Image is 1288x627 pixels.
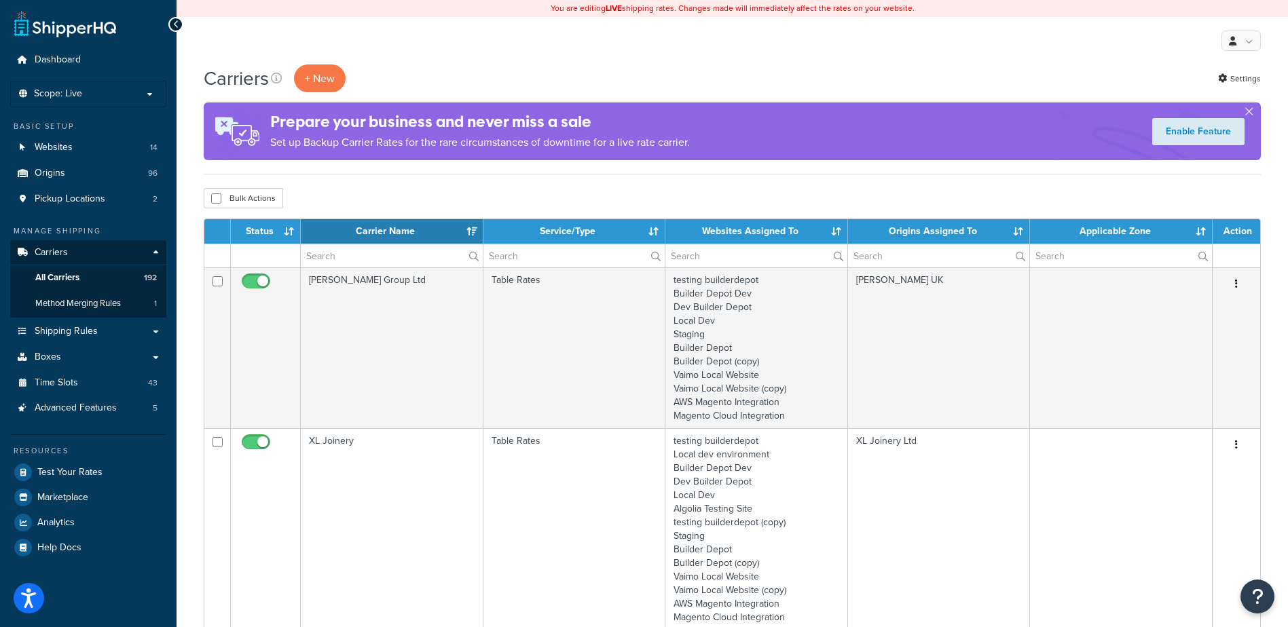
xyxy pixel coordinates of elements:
[204,65,269,92] h1: Carriers
[10,265,166,290] li: All Carriers
[10,240,166,265] a: Carriers
[153,402,158,414] span: 5
[301,219,483,244] th: Carrier Name: activate to sort column ascending
[204,102,270,160] img: ad-rules-rateshop-fe6ec290ccb7230408bd80ed9643f0289d75e0ffd9eb532fc0e269fcd187b520.png
[301,267,483,428] td: [PERSON_NAME] Group Ltd
[10,187,166,212] li: Pickup Locations
[37,517,75,529] span: Analytics
[10,291,166,316] li: Method Merging Rules
[148,377,158,389] span: 43
[154,298,157,309] span: 1
[10,460,166,484] a: Test Your Rates
[10,240,166,318] li: Carriers
[10,161,166,186] a: Origins 96
[10,345,166,370] a: Boxes
[1240,579,1274,613] button: Open Resource Center
[37,467,103,478] span: Test Your Rates
[35,351,61,363] span: Boxes
[665,219,848,244] th: Websites Assigned To: activate to sort column ascending
[483,219,666,244] th: Service/Type: activate to sort column ascending
[35,168,65,179] span: Origins
[1030,244,1212,267] input: Search
[1152,118,1245,145] a: Enable Feature
[1030,219,1213,244] th: Applicable Zone: activate to sort column ascending
[10,370,166,396] li: Time Slots
[14,10,116,37] a: ShipperHQ Home
[10,510,166,535] a: Analytics
[848,219,1031,244] th: Origins Assigned To: activate to sort column ascending
[10,396,166,421] li: Advanced Features
[231,219,301,244] th: Status: activate to sort column ascending
[606,2,622,14] b: LIVE
[34,88,82,100] span: Scope: Live
[35,298,121,309] span: Method Merging Rules
[10,396,166,421] a: Advanced Features 5
[10,319,166,344] a: Shipping Rules
[10,370,166,396] a: Time Slots 43
[1213,219,1260,244] th: Action
[35,54,81,66] span: Dashboard
[10,135,166,160] a: Websites 14
[10,265,166,290] a: All Carriers 192
[10,161,166,186] li: Origins
[665,267,848,428] td: testing builderdepot Builder Depot Dev Dev Builder Depot Local Dev Staging Builder Depot Builder ...
[35,247,68,259] span: Carriers
[153,193,158,205] span: 2
[10,535,166,560] a: Help Docs
[148,168,158,179] span: 96
[35,402,117,414] span: Advanced Features
[37,492,88,503] span: Marketplace
[35,377,78,389] span: Time Slots
[150,142,158,153] span: 14
[35,326,98,337] span: Shipping Rules
[848,267,1031,428] td: [PERSON_NAME] UK
[665,244,847,267] input: Search
[10,291,166,316] a: Method Merging Rules 1
[10,47,166,73] a: Dashboard
[483,267,666,428] td: Table Rates
[10,445,166,457] div: Resources
[294,64,346,92] button: + New
[1218,69,1261,88] a: Settings
[270,111,690,133] h4: Prepare your business and never miss a sale
[37,542,81,554] span: Help Docs
[10,485,166,510] a: Marketplace
[848,244,1030,267] input: Search
[35,272,79,284] span: All Carriers
[10,121,166,132] div: Basic Setup
[483,244,665,267] input: Search
[144,272,157,284] span: 192
[10,187,166,212] a: Pickup Locations 2
[35,193,105,205] span: Pickup Locations
[270,133,690,152] p: Set up Backup Carrier Rates for the rare circumstances of downtime for a live rate carrier.
[10,135,166,160] li: Websites
[35,142,73,153] span: Websites
[204,188,283,208] button: Bulk Actions
[10,225,166,237] div: Manage Shipping
[301,244,483,267] input: Search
